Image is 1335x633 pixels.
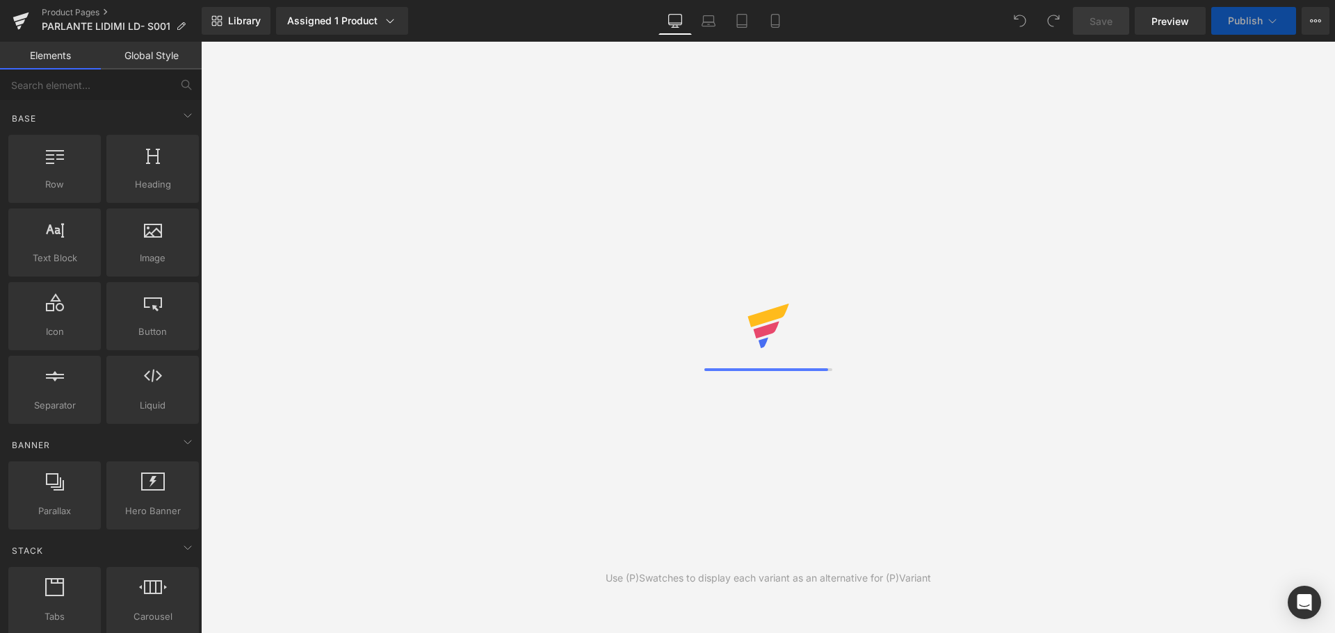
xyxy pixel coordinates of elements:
span: Parallax [13,504,97,518]
span: Stack [10,544,44,557]
span: Button [111,324,195,339]
a: Laptop [692,7,725,35]
button: Undo [1006,7,1034,35]
div: Assigned 1 Product [287,14,397,28]
a: Tablet [725,7,759,35]
a: Product Pages [42,7,202,18]
button: Redo [1039,7,1067,35]
div: Open Intercom Messenger [1288,586,1321,619]
span: Separator [13,398,97,413]
span: Image [111,251,195,265]
a: Preview [1135,7,1206,35]
span: Base [10,112,38,125]
span: Hero Banner [111,504,195,518]
div: Use (P)Swatches to display each variant as an alternative for (P)Variant [606,570,931,586]
span: Banner [10,438,51,452]
span: Carousel [111,609,195,624]
span: PARLANTE LIDIMI LD- S001 [42,21,170,32]
a: Global Style [101,42,202,69]
span: Publish [1228,15,1263,26]
span: Icon [13,324,97,339]
span: Library [228,15,261,27]
span: Preview [1151,14,1189,28]
span: Row [13,177,97,192]
button: More [1302,7,1329,35]
a: New Library [202,7,270,35]
span: Liquid [111,398,195,413]
span: Save [1090,14,1112,28]
span: Tabs [13,609,97,624]
span: Text Block [13,251,97,265]
span: Heading [111,177,195,192]
button: Publish [1211,7,1296,35]
a: Desktop [658,7,692,35]
a: Mobile [759,7,792,35]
